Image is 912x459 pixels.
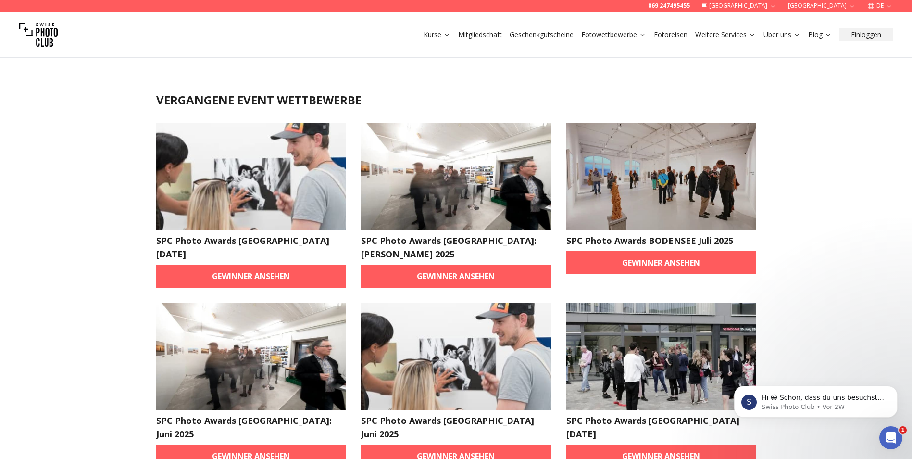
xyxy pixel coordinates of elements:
[361,265,551,288] a: Gewinner ansehen
[566,123,756,230] img: SPC Photo Awards BODENSEE Juli 2025
[691,28,760,41] button: Weitere Services
[424,30,450,39] a: Kurse
[506,28,577,41] button: Geschenkgutscheine
[648,2,690,10] a: 069 247495455
[566,303,756,410] img: SPC Photo Awards BERLIN May 2025
[899,426,907,434] span: 1
[156,265,346,288] a: Gewinner ansehen
[804,28,836,41] button: Blog
[763,30,800,39] a: Über uns
[566,414,756,441] h2: SPC Photo Awards [GEOGRAPHIC_DATA] [DATE]
[156,92,756,108] h1: Vergangene Event Wettbewerbe
[156,414,346,441] h2: SPC Photo Awards [GEOGRAPHIC_DATA]: Juni 2025
[581,30,646,39] a: Fotowettbewerbe
[695,30,756,39] a: Weitere Services
[156,303,346,410] img: SPC Photo Awards Zürich: Juni 2025
[19,15,58,54] img: Swiss photo club
[510,30,574,39] a: Geschenkgutscheine
[454,28,506,41] button: Mitgliedschaft
[654,30,687,39] a: Fotoreisen
[566,234,756,247] h2: SPC Photo Awards BODENSEE Juli 2025
[156,234,346,261] h2: SPC Photo Awards [GEOGRAPHIC_DATA] [DATE]
[361,414,551,441] h2: SPC Photo Awards [GEOGRAPHIC_DATA] Juni 2025
[566,251,756,274] a: Gewinner ansehen
[156,123,346,230] img: SPC Photo Awards DRESDEN September 2025
[839,28,893,41] button: Einloggen
[760,28,804,41] button: Über uns
[361,123,551,230] img: SPC Photo Awards Zürich: Herbst 2025
[458,30,502,39] a: Mitgliedschaft
[361,303,551,410] img: SPC Photo Awards WIEN Juni 2025
[720,366,912,433] iframe: Intercom notifications Nachricht
[361,234,551,261] h2: SPC Photo Awards [GEOGRAPHIC_DATA]: [PERSON_NAME] 2025
[577,28,650,41] button: Fotowettbewerbe
[420,28,454,41] button: Kurse
[650,28,691,41] button: Fotoreisen
[879,426,902,449] iframe: Intercom live chat
[808,30,832,39] a: Blog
